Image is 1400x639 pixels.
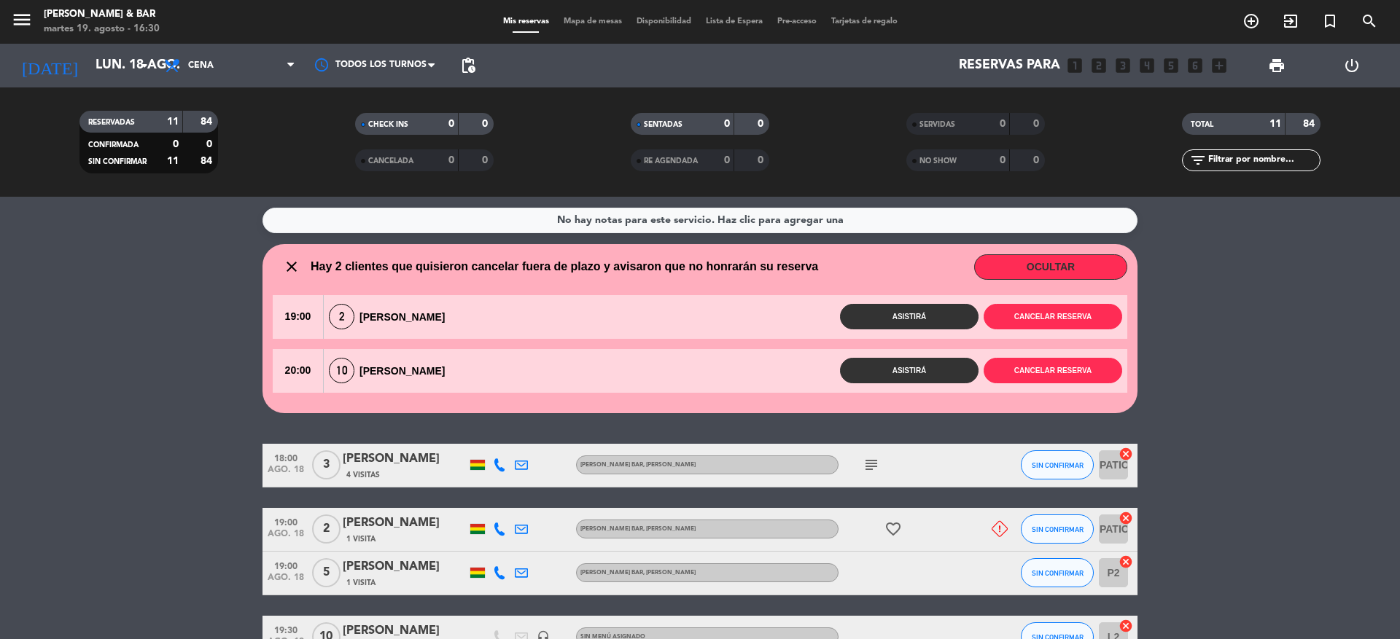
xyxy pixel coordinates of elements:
strong: 0 [1033,155,1042,165]
div: No hay notas para este servicio. Haz clic para agregar una [557,212,844,229]
strong: 11 [167,117,179,127]
span: TOTAL [1191,121,1213,128]
span: [PERSON_NAME] BAR, [PERSON_NAME] [580,526,696,532]
button: OCULTAR [974,254,1127,280]
i: exit_to_app [1282,12,1299,30]
strong: 0 [206,139,215,149]
span: 4 Visitas [346,469,380,481]
button: Asistirá [840,358,979,383]
button: SIN CONFIRMAR [1021,450,1094,479]
span: NO SHOW [919,157,957,165]
span: RE AGENDADA [644,157,698,165]
span: 19:00 [273,295,323,339]
span: pending_actions [459,57,477,74]
span: CONFIRMADA [88,141,139,149]
strong: 11 [167,156,179,166]
i: cancel [1119,511,1133,525]
strong: 0 [1000,155,1006,165]
span: SERVIDAS [919,121,955,128]
strong: 0 [448,155,454,165]
span: Tarjetas de regalo [824,17,905,26]
span: Cena [188,60,214,71]
span: SENTADAS [644,121,682,128]
i: close [283,258,300,275]
i: add_box [1210,56,1229,75]
span: RESERVADAS [88,119,135,126]
i: looks_4 [1137,56,1156,75]
div: [PERSON_NAME] [324,358,458,383]
span: 18:00 [268,449,304,466]
span: SIN CONFIRMAR [88,158,147,165]
strong: 0 [1000,119,1006,129]
button: Cancelar reserva [984,358,1122,383]
div: [PERSON_NAME] [343,514,467,533]
i: cancel [1119,447,1133,461]
strong: 84 [1303,119,1318,129]
button: SIN CONFIRMAR [1021,558,1094,587]
strong: 84 [201,117,215,127]
span: 19:00 [268,557,304,573]
i: add_circle_outline [1242,12,1260,30]
strong: 0 [482,155,491,165]
i: [DATE] [11,50,88,82]
span: 10 [329,358,354,383]
button: Cancelar reserva [984,304,1122,329]
span: 2 [329,304,354,329]
strong: 0 [724,155,730,165]
i: looks_6 [1186,56,1205,75]
span: 5 [312,558,341,587]
i: cancel [1119,619,1133,633]
span: 3 [312,450,341,479]
span: 1 Visita [346,577,376,589]
strong: 0 [758,119,766,129]
span: Reservas para [959,58,1060,73]
i: favorite_border [884,520,902,538]
i: looks_two [1089,56,1108,75]
i: menu [11,9,33,31]
span: ago. 18 [268,529,304,546]
div: LOG OUT [1314,44,1389,87]
i: arrow_drop_down [136,57,153,74]
span: Disponibilidad [629,17,699,26]
i: looks_5 [1162,56,1181,75]
strong: 0 [758,155,766,165]
strong: 0 [1033,119,1042,129]
span: Mapa de mesas [556,17,629,26]
i: filter_list [1189,152,1207,169]
span: ago. 18 [268,465,304,482]
span: Pre-acceso [770,17,824,26]
i: cancel [1119,554,1133,569]
span: 19:00 [268,513,304,530]
button: Asistirá [840,304,979,329]
strong: 0 [448,119,454,129]
span: SIN CONFIRMAR [1032,461,1084,469]
span: [PERSON_NAME] BAR, [PERSON_NAME] [580,462,696,468]
span: CHECK INS [368,121,408,128]
i: looks_3 [1113,56,1132,75]
button: SIN CONFIRMAR [1021,514,1094,544]
span: ago. 18 [268,573,304,589]
span: SIN CONFIRMAR [1032,525,1084,533]
span: print [1268,57,1286,74]
span: Mis reservas [496,17,556,26]
strong: 0 [173,139,179,149]
div: martes 19. agosto - 16:30 [44,22,160,36]
strong: 11 [1269,119,1281,129]
span: 20:00 [273,349,323,393]
span: 2 [312,514,341,544]
input: Filtrar por nombre... [1207,152,1320,168]
strong: 0 [724,119,730,129]
i: subject [863,456,880,474]
span: Hay 2 clientes que quisieron cancelar fuera de plazo y avisaron que no honrarán su reserva [311,257,818,276]
span: CANCELADA [368,157,413,165]
span: [PERSON_NAME] BAR, [PERSON_NAME] [580,570,696,576]
span: Lista de Espera [699,17,770,26]
i: turned_in_not [1321,12,1339,30]
i: looks_one [1065,56,1084,75]
div: [PERSON_NAME] [343,450,467,469]
span: 19:30 [268,621,304,638]
div: [PERSON_NAME] [324,304,458,329]
button: menu [11,9,33,36]
strong: 84 [201,156,215,166]
div: [PERSON_NAME] & Bar [44,7,160,22]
